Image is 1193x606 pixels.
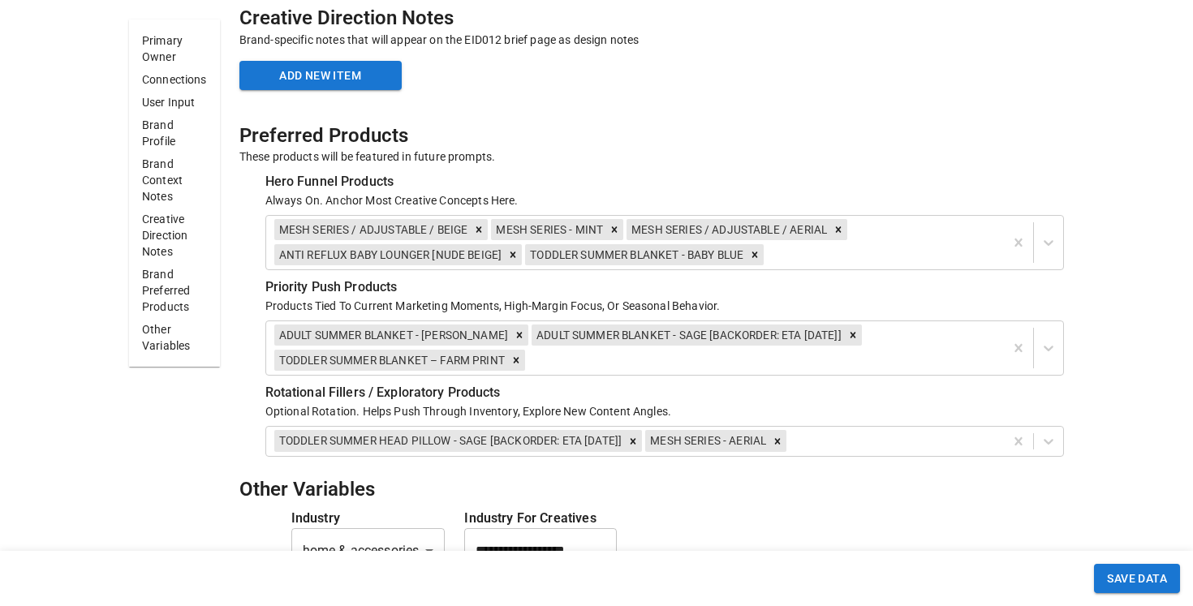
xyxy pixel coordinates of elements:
p: Brand-specific notes that will appear on the EID012 brief page as design notes [239,32,1064,48]
p: Optional Rotation. Helps Push Through Inventory, Explore New Content Angles. [265,403,1064,419]
button: SAVE DATA [1094,564,1180,594]
p: Other Variables [142,321,207,354]
div: ADULT SUMMER BLANKET - SAGE [BACKORDER: ETA [DATE]] [532,324,844,346]
p: Connections [142,71,207,88]
div: Remove MESH SERIES - MINT [605,219,623,240]
p: Primary Owner [142,32,207,65]
div: Remove MESH SERIES / ADJUSTABLE / AERIAL [829,219,847,240]
div: ADULT SUMMER BLANKET - [PERSON_NAME] [274,324,510,346]
div: Remove TODDLER SUMMER HEAD PILLOW - SAGE [BACKORDER: ETA 28TH SEPTEMBER] [624,430,642,451]
p: User Input [142,94,207,110]
p: Brand Context Notes [142,156,207,204]
div: MESH SERIES / ADJUSTABLE / BEIGE [274,219,471,240]
p: Industry for Creatives [464,509,617,528]
div: Remove TODDLER SUMMER BLANKET - BABY BLUE [746,244,764,265]
div: Remove TODDLER SUMMER BLANKET – FARM PRINT [507,350,525,371]
div: home & accessories [291,528,446,574]
div: Remove MESH SERIES - AERIAL [769,430,786,451]
p: Products Tied To Current Marketing Moments, High-Margin Focus, Or Seasonal Behavior. [265,298,1064,314]
div: MESH SERIES - AERIAL [645,430,769,451]
h5: Preferred Products [239,122,1064,148]
h6: Priority Push Products [265,277,1064,298]
p: These products will be featured in future prompts. [239,148,1064,165]
div: Remove ANTI REFLUX BABY LOUNGER [NUDE BEIGE] [504,244,522,265]
div: ANTI REFLUX BABY LOUNGER [NUDE BEIGE] [274,244,505,265]
p: Always On. Anchor Most Creative Concepts Here. [265,192,1064,208]
div: TODDLER SUMMER BLANKET – FARM PRINT [274,350,507,371]
div: Remove MESH SERIES / ADJUSTABLE / BEIGE [470,219,488,240]
div: Remove ADULT SUMMER BLANKET - CHERRY PINK [510,324,528,346]
p: Brand Profile [142,117,207,149]
h5: Other Variables [239,476,1064,502]
div: Remove ADULT SUMMER BLANKET - SAGE [BACKORDER: ETA 28TH SEPTEMBER] [844,324,862,346]
p: Creative Direction Notes [142,211,207,260]
div: MESH SERIES - MINT [491,219,605,240]
button: Add new item [239,61,402,91]
p: Brand Preferred Products [142,266,207,315]
div: MESH SERIES / ADJUSTABLE / AERIAL [627,219,829,240]
h6: Rotational Fillers / Exploratory Products [265,382,1064,403]
h6: Hero Funnel Products [265,171,1064,192]
div: TODDLER SUMMER BLANKET - BABY BLUE [525,244,746,265]
p: Industry [291,509,446,528]
div: TODDLER SUMMER HEAD PILLOW - SAGE [BACKORDER: ETA [DATE]] [274,430,625,451]
h5: Creative Direction Notes [239,5,1064,31]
